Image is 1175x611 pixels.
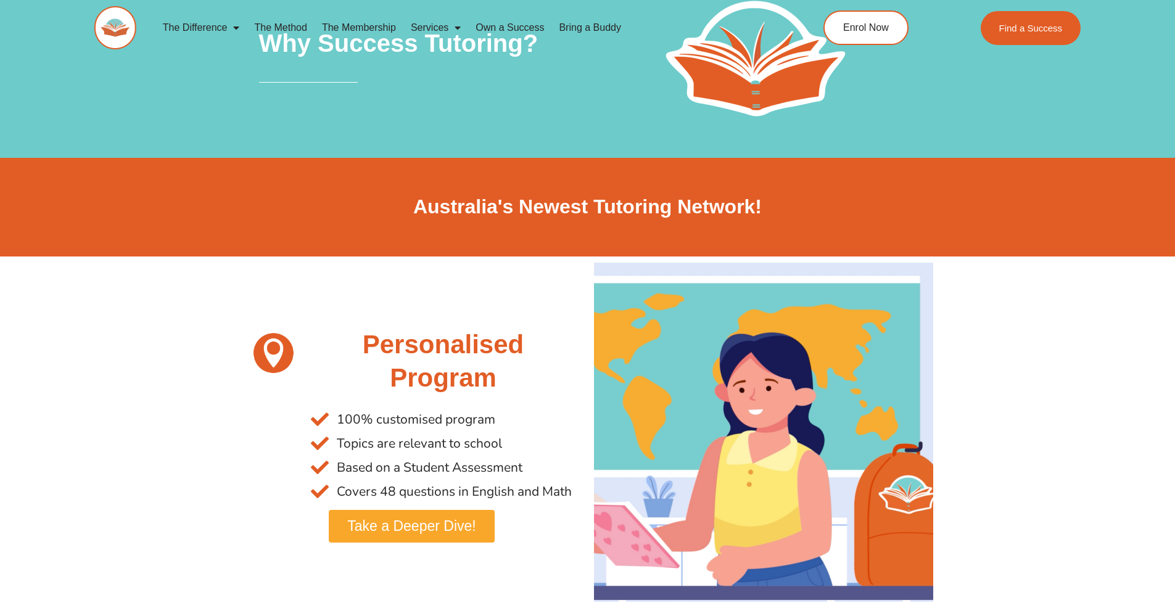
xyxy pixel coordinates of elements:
[334,456,522,480] span: Based on a Student Assessment
[334,432,502,456] span: Topics are relevant to school
[403,14,468,42] a: Services
[155,14,247,42] a: The Difference
[329,510,494,543] a: Take a Deeper Dive!
[242,194,933,220] h2: Australia's Newest Tutoring Network!
[468,14,551,42] a: Own a Success
[334,408,495,432] span: 100% customised program
[347,519,476,533] span: Take a Deeper Dive!
[311,328,575,395] h2: Personalised Program
[155,14,767,42] nav: Menu
[247,14,314,42] a: The Method
[981,11,1081,45] a: Find a Success
[999,23,1063,33] span: Find a Success
[823,10,909,45] a: Enrol Now
[315,14,403,42] a: The Membership
[334,480,572,504] span: Covers 48 questions in English and Math
[843,23,889,33] span: Enrol Now
[551,14,629,42] a: Bring a Buddy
